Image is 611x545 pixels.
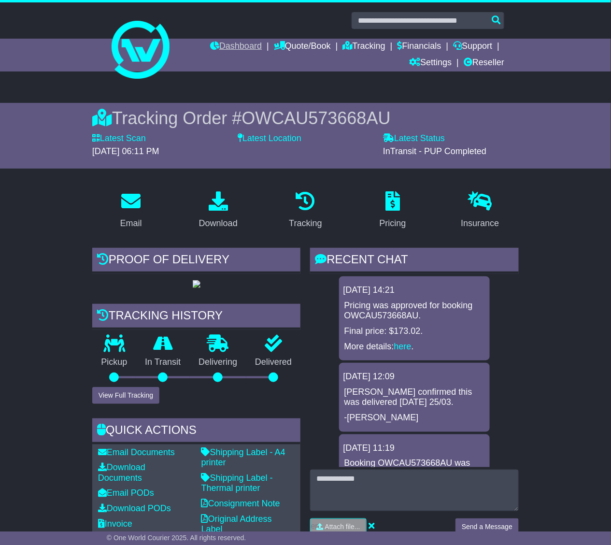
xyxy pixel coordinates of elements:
div: [DATE] 11:19 [343,443,486,454]
p: -[PERSON_NAME] [344,413,485,423]
a: Download PODs [98,503,171,513]
a: Support [453,39,492,55]
a: Pricing [373,188,412,233]
a: Original Address Label [201,514,272,534]
a: Shipping Label - A4 printer [201,447,285,468]
div: Insurance [461,217,499,230]
a: Email [114,188,148,233]
div: [DATE] 14:21 [343,285,486,296]
div: Proof of Delivery [92,248,301,274]
p: Booking OWCAU573668AU was assigned to Team1. [344,458,485,479]
p: More details: . [344,342,485,352]
a: Invoice [98,519,132,529]
a: Settings [409,55,452,72]
a: Shipping Label - Thermal printer [201,473,273,493]
button: Send a Message [455,518,519,535]
span: InTransit - PUP Completed [383,146,486,156]
div: Tracking history [92,304,301,330]
p: Pricing was approved for booking OWCAU573668AU. [344,301,485,321]
a: Tracking [343,39,385,55]
div: Email [120,217,142,230]
span: [DATE] 06:11 PM [92,146,159,156]
a: Quote/Book [274,39,331,55]
a: Dashboard [210,39,262,55]
a: Download [193,188,244,233]
a: here [394,342,412,351]
label: Latest Scan [92,133,146,144]
a: Reseller [464,55,504,72]
div: Tracking [289,217,322,230]
div: Download [199,217,238,230]
a: Financials [398,39,441,55]
p: Delivered [246,357,301,368]
a: Download Documents [98,462,145,483]
label: Latest Location [238,133,301,144]
a: Consignment Note [201,499,280,508]
p: In Transit [136,357,190,368]
div: Tracking Order # [92,108,519,129]
a: Tracking [283,188,328,233]
a: Insurance [455,188,505,233]
a: Email Documents [98,447,175,457]
span: OWCAU573668AU [242,108,391,128]
div: Pricing [380,217,406,230]
span: © One World Courier 2025. All rights reserved. [107,534,246,542]
div: RECENT CHAT [310,248,519,274]
p: Pickup [92,357,136,368]
p: Final price: $173.02. [344,326,485,337]
label: Latest Status [383,133,445,144]
div: Quick Actions [92,418,301,445]
div: [DATE] 12:09 [343,372,486,382]
p: Delivering [190,357,246,368]
img: GetPodImage [193,280,200,288]
a: Email PODs [98,488,154,498]
button: View Full Tracking [92,387,159,404]
p: [PERSON_NAME] confirmed this was delivered [DATE] 25/03. [344,387,485,408]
